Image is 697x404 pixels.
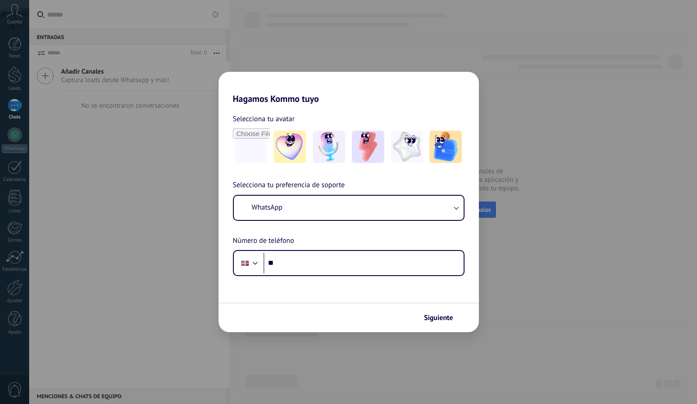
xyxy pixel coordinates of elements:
span: WhatsApp [252,203,283,212]
img: -3.jpeg [352,131,384,163]
img: -2.jpeg [313,131,345,163]
img: -1.jpeg [274,131,306,163]
span: Siguiente [424,315,453,321]
h2: Hagamos Kommo tuyo [219,72,479,104]
button: Siguiente [420,310,465,325]
span: Número de teléfono [233,235,294,247]
img: -4.jpeg [391,131,423,163]
img: -5.jpeg [430,131,462,163]
span: Selecciona tu avatar [233,113,295,125]
div: Dominican Republic: + 1 [237,254,254,272]
span: Selecciona tu preferencia de soporte [233,180,345,191]
button: WhatsApp [234,196,464,220]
